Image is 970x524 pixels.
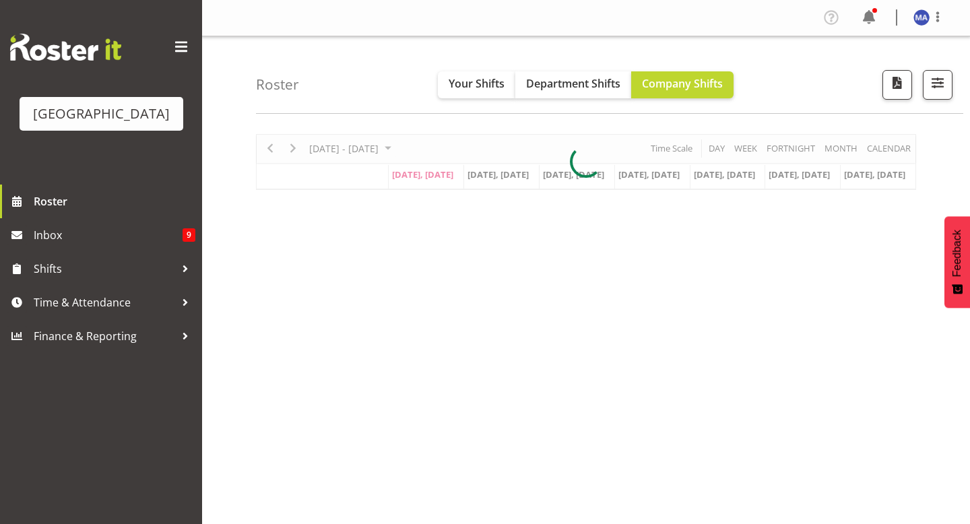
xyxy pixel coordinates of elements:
[256,77,299,92] h4: Roster
[34,292,175,313] span: Time & Attendance
[526,76,620,91] span: Department Shifts
[913,9,930,26] img: max-allan11499.jpg
[183,228,195,242] span: 9
[33,104,170,124] div: [GEOGRAPHIC_DATA]
[438,71,515,98] button: Your Shifts
[515,71,631,98] button: Department Shifts
[642,76,723,91] span: Company Shifts
[34,259,175,279] span: Shifts
[10,34,121,61] img: Rosterit website logo
[923,70,952,100] button: Filter Shifts
[449,76,505,91] span: Your Shifts
[34,191,195,211] span: Roster
[951,230,963,277] span: Feedback
[34,225,183,245] span: Inbox
[882,70,912,100] button: Download a PDF of the roster according to the set date range.
[34,326,175,346] span: Finance & Reporting
[944,216,970,308] button: Feedback - Show survey
[631,71,734,98] button: Company Shifts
